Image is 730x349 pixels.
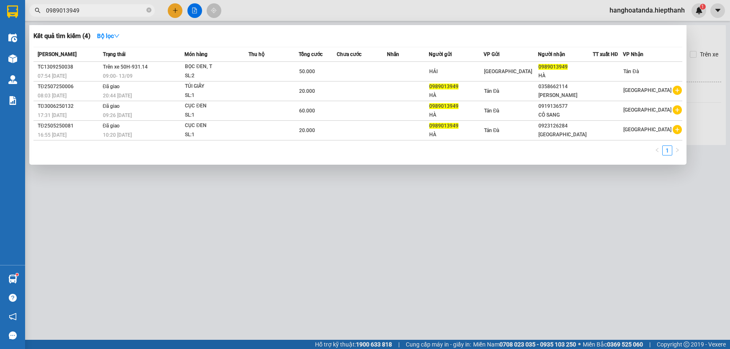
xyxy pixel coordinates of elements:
[662,145,672,155] li: 1
[103,93,132,99] span: 20:44 [DATE]
[38,93,67,99] span: 08:03 [DATE]
[429,111,483,120] div: HÀ
[663,146,672,155] a: 1
[185,121,248,130] div: CỤC ĐEN
[103,112,132,118] span: 09:26 [DATE]
[103,84,120,89] span: Đã giao
[9,331,17,339] span: message
[538,91,592,100] div: [PERSON_NAME]
[184,51,207,57] span: Món hàng
[623,51,643,57] span: VP Nhận
[484,51,499,57] span: VP Gửi
[8,33,17,42] img: warehouse-icon
[38,63,100,71] div: TC1309250038
[103,123,120,129] span: Đã giao
[7,5,18,18] img: logo-vxr
[623,107,671,113] span: [GEOGRAPHIC_DATA]
[672,145,682,155] li: Next Page
[299,108,315,114] span: 60.000
[429,103,458,109] span: 0989013949
[675,148,680,153] span: right
[299,51,323,57] span: Tổng cước
[538,51,565,57] span: Người nhận
[484,88,499,94] span: Tản Đà
[652,145,662,155] li: Previous Page
[673,125,682,134] span: plus-circle
[387,51,399,57] span: Nhãn
[623,127,671,132] span: [GEOGRAPHIC_DATA]
[9,294,17,302] span: question-circle
[429,91,483,100] div: HÀ
[429,84,458,89] span: 0989013949
[429,51,452,57] span: Người gửi
[484,127,499,133] span: Tản Đà
[38,122,100,130] div: TĐ2505250081
[8,54,17,63] img: warehouse-icon
[9,313,17,321] span: notification
[8,96,17,105] img: solution-icon
[655,148,660,153] span: left
[103,51,126,57] span: Trạng thái
[103,64,148,70] span: Trên xe 50H-931.14
[538,130,592,139] div: [GEOGRAPHIC_DATA]
[16,273,18,276] sup: 1
[538,64,568,70] span: 0989013949
[90,29,126,43] button: Bộ lọcdown
[538,82,592,91] div: 0358662114
[38,102,100,111] div: TĐ3006250132
[299,69,315,74] span: 50.000
[103,132,132,138] span: 10:20 [DATE]
[38,82,100,91] div: TĐ2507250006
[185,102,248,111] div: CỤC ĐEN
[538,122,592,130] div: 0923126284
[593,51,618,57] span: TT xuất HĐ
[429,67,483,76] div: HẢI
[538,111,592,120] div: CÔ SANG
[8,75,17,84] img: warehouse-icon
[337,51,361,57] span: Chưa cước
[248,51,264,57] span: Thu hộ
[538,71,592,80] div: HÀ
[185,130,248,140] div: SL: 1
[672,145,682,155] button: right
[185,82,248,91] div: TÚI GIẤY
[429,130,483,139] div: HÀ
[185,62,248,71] div: BỌC ĐEN, T
[35,8,41,13] span: search
[185,91,248,100] div: SL: 1
[299,88,315,94] span: 20.000
[652,145,662,155] button: left
[484,108,499,114] span: Tản Đà
[46,6,145,15] input: Tìm tên, số ĐT hoặc mã đơn
[185,111,248,120] div: SL: 1
[623,69,639,74] span: Tản Đà
[103,103,120,109] span: Đã giao
[38,132,67,138] span: 16:55 [DATE]
[103,73,133,79] span: 09:00 - 13/09
[185,71,248,81] div: SL: 2
[146,7,151,15] span: close-circle
[146,8,151,13] span: close-circle
[97,33,120,39] strong: Bộ lọc
[429,123,458,129] span: 0989013949
[38,51,77,57] span: [PERSON_NAME]
[33,32,90,41] h3: Kết quả tìm kiếm ( 4 )
[673,86,682,95] span: plus-circle
[673,105,682,115] span: plus-circle
[538,102,592,111] div: 0919136577
[38,73,67,79] span: 07:54 [DATE]
[38,112,67,118] span: 17:31 [DATE]
[8,275,17,283] img: warehouse-icon
[484,69,532,74] span: [GEOGRAPHIC_DATA]
[299,127,315,133] span: 20.000
[114,33,120,39] span: down
[623,87,671,93] span: [GEOGRAPHIC_DATA]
